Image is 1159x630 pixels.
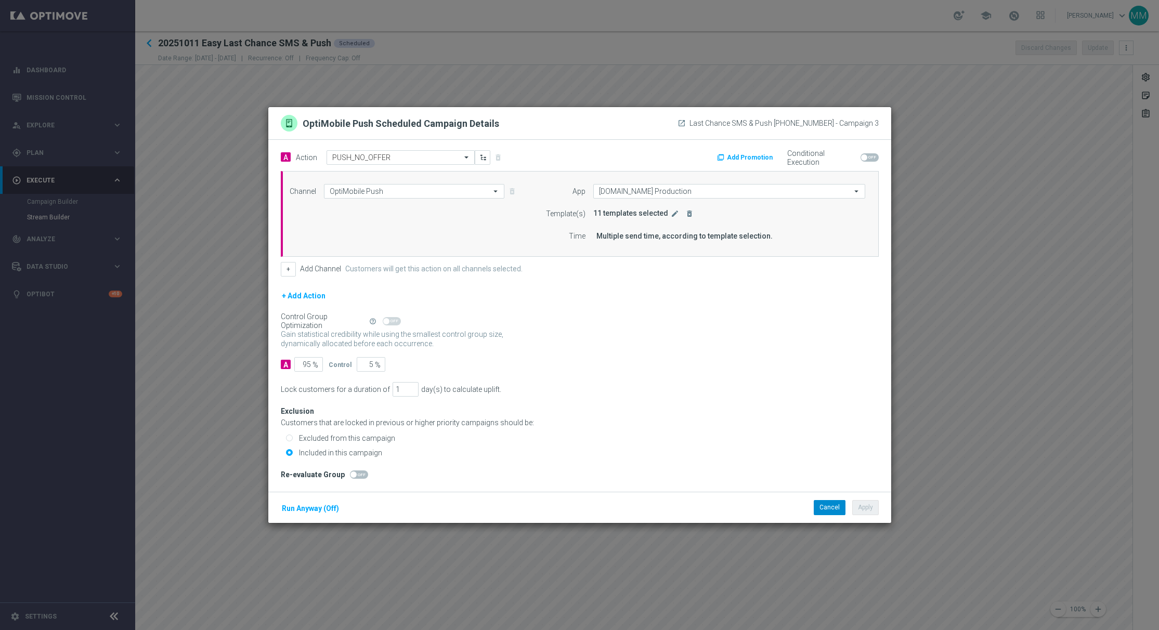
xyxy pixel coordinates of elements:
button: edit [670,209,683,218]
div: Exclusion [281,407,349,416]
label: Channel [290,187,316,196]
button: Add Promotion [716,152,776,163]
div: Re-evaluate Group [281,470,345,479]
button: Apply [852,500,879,515]
div: Control [329,360,351,369]
h2: OptiMobile Push Scheduled Campaign Details [303,117,499,132]
div: Control Group Optimization [281,312,368,330]
i: delete_forever [685,209,694,218]
i: arrow_drop_down [852,185,862,198]
div: day(s) to calculate uplift. [421,385,501,394]
label: Action [296,153,317,162]
label: Add Channel [300,265,341,273]
label: Excluded from this campaign [296,434,395,443]
span: A [281,152,291,162]
div: A [281,360,291,369]
span: % [312,361,318,370]
i: arrow_drop_down [491,185,501,198]
label: Included in this campaign [296,448,382,457]
div: Multiple send time, according to template selection. [596,232,865,241]
button: delete_forever [684,209,697,218]
label: Template(s) [546,209,585,218]
ng-select: PUSH_NO_OFFER [327,150,475,165]
input: Select channel [324,184,504,199]
input: Select app [593,184,865,199]
label: App [572,187,585,196]
div: Lock customers for a duration of [281,385,390,394]
label: Customers will get this action on all channels selected. [345,265,523,273]
button: + Add Action [281,290,327,303]
button: help_outline [368,316,383,327]
i: help_outline [369,318,376,325]
button: Run Anyway (Off) [281,502,340,515]
span: % [375,361,381,370]
i: edit [671,209,679,218]
span: 11 templates selected [593,209,668,217]
div: Customers that are locked in previous or higher priority campaigns should be: [281,418,879,427]
button: Cancel [814,500,845,515]
a: launch [678,119,686,127]
span: Last Chance SMS & Push [PHONE_NUMBER] - Campaign 3 [689,119,879,128]
label: Conditional Execution [787,149,856,167]
label: Time [569,232,585,241]
button: + [281,262,296,277]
